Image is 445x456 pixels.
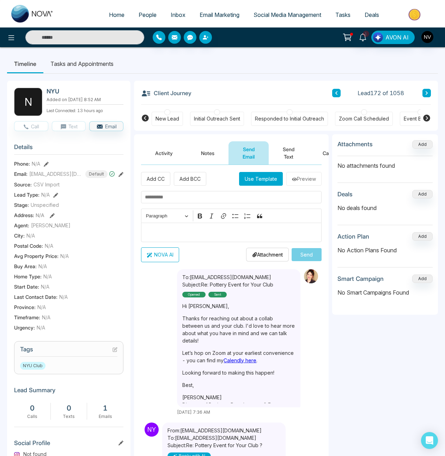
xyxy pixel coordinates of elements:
[14,211,44,219] span: Address:
[42,314,50,321] span: N/A
[11,5,54,23] img: Nova CRM Logo
[145,423,159,437] img: Sender
[337,275,384,282] h3: Smart Campaign
[31,222,71,229] span: [PERSON_NAME]
[164,8,193,21] a: Inbox
[14,324,35,331] span: Urgency :
[339,115,389,122] div: Zoom Call Scheduled
[141,209,322,222] div: Editor toolbar
[365,11,379,18] span: Deals
[385,33,409,42] span: AVON AI
[412,275,433,283] button: Add
[89,121,123,131] button: Email
[14,191,39,198] span: Lead Type:
[47,106,123,114] p: Last Connected: 13 hours ago
[167,442,262,449] p: Subject: Re: Pottery Event for Your Club ?
[412,140,433,149] button: Add
[337,233,369,240] h3: Action Plan
[36,212,44,218] span: N/A
[337,191,353,198] h3: Deals
[41,283,49,290] span: N/A
[29,170,82,178] span: [EMAIL_ADDRESS][DOMAIN_NAME]
[139,11,157,18] span: People
[14,160,30,167] span: Phone:
[208,292,227,297] div: sent
[167,434,262,442] p: To: [EMAIL_ADDRESS][DOMAIN_NAME]
[337,204,433,212] p: No deals found
[14,439,123,450] h3: Social Profile
[187,141,228,165] button: Notes
[91,413,120,420] div: Emails
[18,413,47,420] div: Calls
[182,273,273,281] p: To: [EMAIL_ADDRESS][DOMAIN_NAME]
[146,212,183,220] span: Paragraph
[14,201,29,209] span: Stage:
[337,288,433,297] p: No Smart Campaigns Found
[7,54,43,73] li: Timeline
[141,172,170,186] button: Add CC
[255,115,324,122] div: Responded to Initial Outreach
[38,263,47,270] span: N/A
[47,97,123,103] p: Added on [DATE] 8:52 AM
[412,232,433,241] button: Add
[141,247,179,262] button: NOVA AI
[309,141,345,165] button: Call
[14,170,28,178] span: Email:
[20,346,117,357] h3: Tags
[363,31,369,37] span: 1
[14,88,42,116] div: N
[14,232,25,239] span: City :
[228,141,269,165] button: Send Email
[371,31,415,44] button: AVON AI
[252,251,283,258] p: Attachment
[171,11,185,18] span: Inbox
[292,248,322,261] button: Send
[14,252,59,260] span: Avg Property Price :
[31,201,59,209] span: Unspecified
[328,8,358,21] a: Tasks
[412,190,433,198] button: Add
[14,121,48,131] button: Call
[14,263,37,270] span: Buy Area :
[26,232,35,239] span: N/A
[182,292,206,297] div: Opened
[373,32,383,42] img: Lead Flow
[141,88,191,98] h3: Client Journey
[174,172,206,186] button: Add BCC
[14,181,32,188] span: Source:
[358,89,404,97] span: Lead 172 of 1058
[143,210,191,221] button: Paragraph
[337,156,433,170] p: No attachments found
[167,427,262,434] p: From: [EMAIL_ADDRESS][DOMAIN_NAME]
[37,324,45,331] span: N/A
[132,8,164,21] a: People
[404,115,437,122] div: Event Booked
[194,115,240,122] div: Initial Outreach Sent
[239,172,283,186] button: Use Template
[177,409,300,415] div: [DATE] 7:36 AM
[286,172,322,186] button: Preview
[45,242,53,249] span: N/A
[85,170,108,178] span: Default
[102,8,132,21] a: Home
[193,8,246,21] a: Email Marketing
[141,223,322,242] div: Editor editing area: main
[14,283,39,290] span: Start Date :
[91,403,120,413] div: 1
[182,281,273,288] p: Subject: Re: Pottery Event for Your Club
[54,413,84,420] div: Texts
[59,293,68,301] span: N/A
[390,7,441,23] img: Market-place.gif
[32,160,40,167] span: N/A
[358,8,386,21] a: Deals
[421,432,438,449] div: Open Intercom Messenger
[109,11,124,18] span: Home
[141,141,187,165] button: Activity
[60,252,69,260] span: N/A
[14,387,123,397] h3: Lead Summary
[421,31,433,43] img: User Avatar
[354,31,371,43] a: 1
[37,303,46,311] span: N/A
[47,88,121,95] h2: NYU
[412,141,433,147] span: Add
